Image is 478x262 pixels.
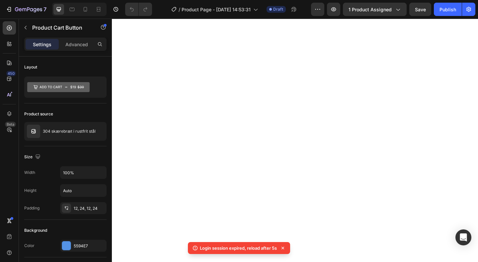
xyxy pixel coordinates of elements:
p: Advanced [65,41,88,48]
p: 7 [43,5,46,13]
div: Size [24,153,42,162]
div: Undo/Redo [125,3,152,16]
span: Product Page - [DATE] 14:53:31 [182,6,251,13]
p: Login session expired, reload after 5s [200,245,277,251]
div: Publish [439,6,456,13]
div: Product source [24,111,53,117]
input: Auto [60,167,106,179]
p: Settings [33,41,51,48]
span: / [179,6,180,13]
button: 1 product assigned [343,3,407,16]
div: Layout [24,64,37,70]
span: 1 product assigned [349,6,392,13]
div: Open Intercom Messenger [455,229,471,245]
button: Save [409,3,431,16]
button: Publish [434,3,462,16]
span: Save [415,7,426,12]
div: Width [24,170,35,176]
input: Auto [60,185,106,196]
p: Product Cart Button [32,24,89,32]
iframe: Design area [112,19,478,262]
div: Beta [5,122,16,127]
div: Height [24,188,37,194]
button: 7 [3,3,49,16]
div: 12, 24, 12, 24 [74,205,105,211]
div: Padding [24,205,40,211]
img: product feature img [27,125,40,138]
div: 450 [6,71,16,76]
p: 304 skærebræt i rustfrit stål [43,129,96,134]
span: Draft [273,6,283,12]
div: 5594E7 [74,243,105,249]
div: Background [24,227,47,233]
div: Color [24,243,35,249]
